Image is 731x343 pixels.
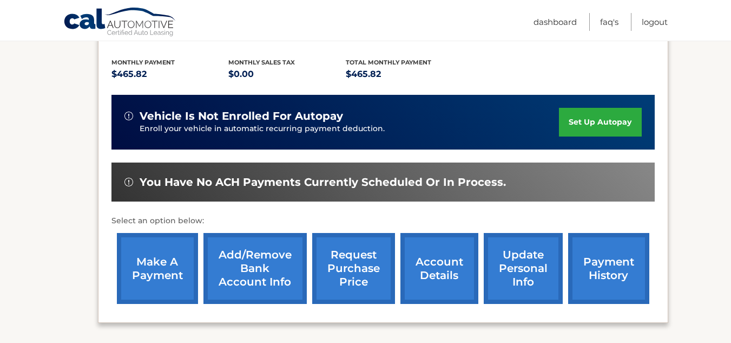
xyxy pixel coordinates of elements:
span: Total Monthly Payment [346,59,431,66]
a: account details [400,233,478,304]
img: alert-white.svg [124,112,133,120]
a: request purchase price [312,233,395,304]
a: Dashboard [534,13,577,31]
a: make a payment [117,233,198,304]
a: Cal Automotive [63,7,177,38]
p: $465.82 [346,67,463,82]
a: FAQ's [600,13,618,31]
span: vehicle is not enrolled for autopay [140,109,343,123]
a: payment history [568,233,649,304]
a: update personal info [484,233,563,304]
a: set up autopay [559,108,641,137]
span: You have no ACH payments currently scheduled or in process. [140,176,506,189]
span: Monthly sales Tax [228,59,295,66]
a: Logout [642,13,668,31]
p: $465.82 [111,67,229,82]
p: Select an option below: [111,215,655,228]
p: $0.00 [228,67,346,82]
span: Monthly Payment [111,59,175,66]
a: Add/Remove bank account info [203,233,307,304]
img: alert-white.svg [124,178,133,186]
p: Enroll your vehicle in automatic recurring payment deduction. [140,123,559,135]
